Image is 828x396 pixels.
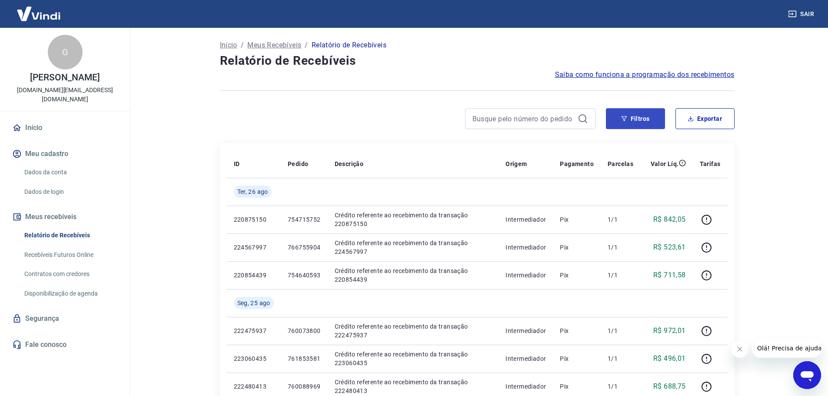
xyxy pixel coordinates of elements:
p: Intermediador [505,326,546,335]
img: Vindi [10,0,67,27]
a: Saiba como funciona a programação dos recebimentos [555,70,735,80]
button: Sair [786,6,818,22]
span: Olá! Precisa de ajuda? [5,6,73,13]
a: Recebíveis Futuros Online [21,246,120,264]
span: Seg, 25 ago [237,299,270,307]
p: 220875150 [234,215,274,224]
p: Pix [560,271,594,280]
iframe: Botão para abrir a janela de mensagens [793,361,821,389]
p: 761853581 [288,354,321,363]
p: Tarifas [700,160,721,168]
p: Crédito referente ao recebimento da transação 220875150 [335,211,492,228]
a: Fale conosco [10,335,120,354]
p: R$ 842,05 [653,214,686,225]
p: Origem [505,160,527,168]
p: Parcelas [608,160,633,168]
p: 754715752 [288,215,321,224]
button: Meu cadastro [10,144,120,163]
p: Pix [560,354,594,363]
p: 222480413 [234,382,274,391]
p: Pix [560,326,594,335]
p: Descrição [335,160,364,168]
input: Busque pelo número do pedido [472,112,574,125]
p: 223060435 [234,354,274,363]
iframe: Fechar mensagem [731,340,748,358]
p: / [305,40,308,50]
a: Início [220,40,237,50]
iframe: Mensagem da empresa [752,339,821,358]
a: Meus Recebíveis [247,40,301,50]
h4: Relatório de Recebíveis [220,52,735,70]
p: R$ 496,01 [653,353,686,364]
a: Disponibilização de agenda [21,285,120,303]
p: R$ 711,58 [653,270,686,280]
p: Intermediador [505,271,546,280]
p: 224567997 [234,243,274,252]
a: Segurança [10,309,120,328]
p: Pagamento [560,160,594,168]
a: Início [10,118,120,137]
p: 760073800 [288,326,321,335]
p: Relatório de Recebíveis [312,40,386,50]
p: Crédito referente ao recebimento da transação 220854439 [335,266,492,284]
p: 754640593 [288,271,321,280]
p: 760088969 [288,382,321,391]
p: 1/1 [608,215,633,224]
button: Filtros [606,108,665,129]
p: Pix [560,243,594,252]
p: Crédito referente ao recebimento da transação 224567997 [335,239,492,256]
a: Dados de login [21,183,120,201]
p: 1/1 [608,326,633,335]
p: R$ 523,61 [653,242,686,253]
p: ID [234,160,240,168]
p: Crédito referente ao recebimento da transação 223060435 [335,350,492,367]
p: Intermediador [505,215,546,224]
p: [DOMAIN_NAME][EMAIL_ADDRESS][DOMAIN_NAME] [7,86,123,104]
a: Dados da conta [21,163,120,181]
p: Pedido [288,160,308,168]
p: Valor Líq. [651,160,679,168]
p: 220854439 [234,271,274,280]
p: 1/1 [608,243,633,252]
p: Crédito referente ao recebimento da transação 222480413 [335,378,492,395]
p: 766755904 [288,243,321,252]
p: 1/1 [608,382,633,391]
p: Pix [560,215,594,224]
a: Relatório de Recebíveis [21,226,120,244]
p: Crédito referente ao recebimento da transação 222475937 [335,322,492,339]
p: Intermediador [505,382,546,391]
button: Meus recebíveis [10,207,120,226]
a: Contratos com credores [21,265,120,283]
p: Pix [560,382,594,391]
p: [PERSON_NAME] [30,73,100,82]
p: R$ 688,75 [653,381,686,392]
p: Intermediador [505,243,546,252]
p: 222475937 [234,326,274,335]
p: Intermediador [505,354,546,363]
span: Ter, 26 ago [237,187,268,196]
p: 1/1 [608,354,633,363]
div: G [48,35,83,70]
p: 1/1 [608,271,633,280]
p: R$ 972,01 [653,326,686,336]
button: Exportar [675,108,735,129]
p: / [241,40,244,50]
